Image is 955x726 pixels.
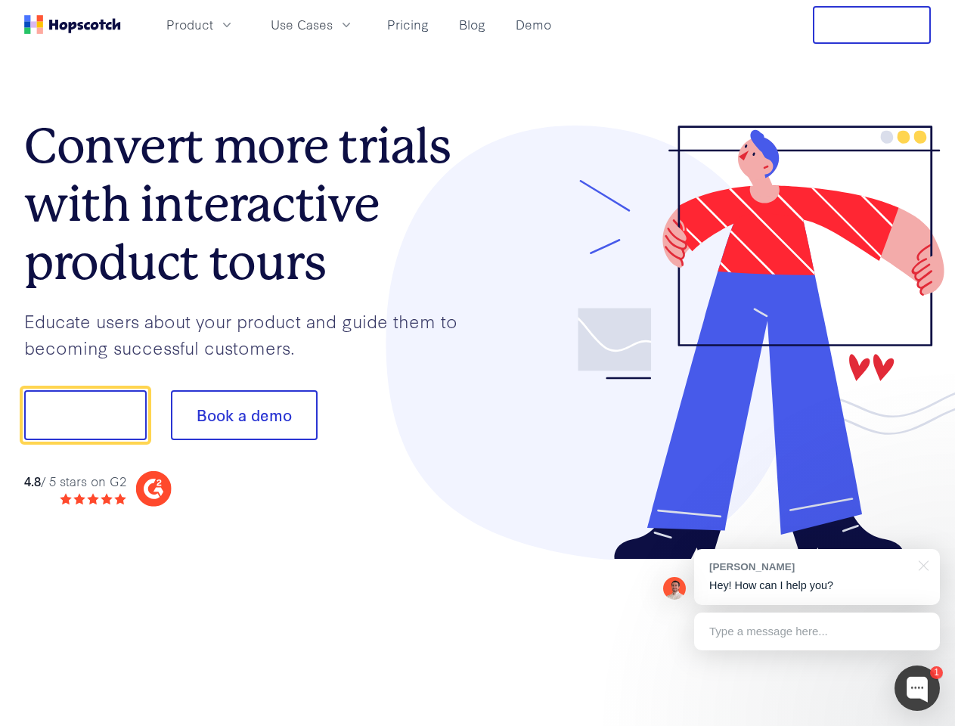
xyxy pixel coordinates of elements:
p: Hey! How can I help you? [709,578,925,594]
div: / 5 stars on G2 [24,472,126,491]
strong: 4.8 [24,472,41,489]
a: Blog [453,12,491,37]
a: Pricing [381,12,435,37]
span: Use Cases [271,15,333,34]
span: Product [166,15,213,34]
h1: Convert more trials with interactive product tours [24,117,478,291]
div: 1 [930,666,943,679]
button: Product [157,12,243,37]
button: Free Trial [813,6,931,44]
button: Show me! [24,390,147,440]
div: Type a message here... [694,613,940,650]
a: Home [24,15,121,34]
a: Demo [510,12,557,37]
button: Use Cases [262,12,363,37]
img: Mark Spera [663,577,686,600]
p: Educate users about your product and guide them to becoming successful customers. [24,308,478,360]
button: Book a demo [171,390,318,440]
div: [PERSON_NAME] [709,560,910,574]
